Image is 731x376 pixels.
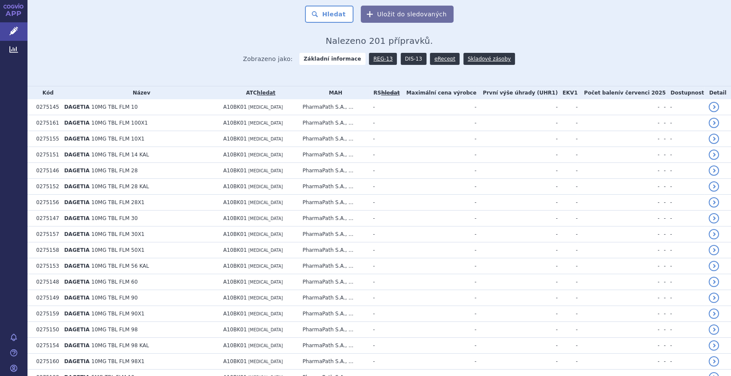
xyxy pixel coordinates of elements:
[666,306,704,322] td: -
[558,211,578,226] td: -
[709,229,719,239] a: detail
[578,179,660,195] td: -
[578,226,660,242] td: -
[32,274,60,290] td: 0275148
[298,322,369,338] td: PharmaPath S.A., ...
[666,338,704,354] td: -
[709,118,719,128] a: detail
[257,90,275,96] a: hledat
[578,306,660,322] td: -
[91,247,145,253] span: 10MG TBL FLM 50X1
[248,137,283,141] span: [MEDICAL_DATA]
[620,90,666,96] span: v červenci 2025
[369,274,400,290] td: -
[476,163,557,179] td: -
[248,121,283,125] span: [MEDICAL_DATA]
[223,215,247,221] span: A10BK01
[369,195,400,211] td: -
[666,179,704,195] td: -
[578,258,660,274] td: -
[476,226,557,242] td: -
[578,131,660,147] td: -
[476,86,557,99] th: První výše úhrady (UHR1)
[558,274,578,290] td: -
[223,152,247,158] span: A10BK01
[709,197,719,208] a: detail
[709,293,719,303] a: detail
[369,53,397,65] a: REG-13
[558,195,578,211] td: -
[64,199,89,205] span: DAGETIA
[476,211,557,226] td: -
[369,131,400,147] td: -
[369,179,400,195] td: -
[298,354,369,370] td: PharmaPath S.A., ...
[476,354,557,370] td: -
[400,99,476,115] td: -
[400,306,476,322] td: -
[666,131,704,147] td: -
[709,165,719,176] a: detail
[298,86,369,99] th: MAH
[558,99,578,115] td: -
[223,279,247,285] span: A10BK01
[64,311,89,317] span: DAGETIA
[64,263,89,269] span: DAGETIA
[476,258,557,274] td: -
[709,245,719,255] a: detail
[659,179,666,195] td: -
[400,179,476,195] td: -
[223,120,247,126] span: A10BK01
[91,152,149,158] span: 10MG TBL FLM 14 KAL
[223,104,247,110] span: A10BK01
[223,136,247,142] span: A10BK01
[223,358,247,364] span: A10BK01
[578,163,660,179] td: -
[298,211,369,226] td: PharmaPath S.A., ...
[709,277,719,287] a: detail
[476,195,557,211] td: -
[476,306,557,322] td: -
[558,179,578,195] td: -
[558,131,578,147] td: -
[91,215,138,221] span: 10MG TBL FLM 30
[64,104,89,110] span: DAGETIA
[32,179,60,195] td: 0275152
[704,86,731,99] th: Detail
[558,163,578,179] td: -
[361,6,454,23] button: Uložit do sledovaných
[32,338,60,354] td: 0275154
[64,295,89,301] span: DAGETIA
[223,199,247,205] span: A10BK01
[32,86,60,99] th: Kód
[659,242,666,258] td: -
[558,290,578,306] td: -
[223,311,247,317] span: A10BK01
[64,183,89,190] span: DAGETIA
[476,242,557,258] td: -
[369,322,400,338] td: -
[401,53,426,65] a: DIS-13
[298,179,369,195] td: PharmaPath S.A., ...
[248,312,283,316] span: [MEDICAL_DATA]
[400,195,476,211] td: -
[666,211,704,226] td: -
[369,147,400,163] td: -
[578,338,660,354] td: -
[558,147,578,163] td: -
[32,163,60,179] td: 0275146
[558,322,578,338] td: -
[659,163,666,179] td: -
[64,279,89,285] span: DAGETIA
[578,115,660,131] td: -
[400,115,476,131] td: -
[243,53,293,65] span: Zobrazeno jako:
[369,211,400,226] td: -
[659,226,666,242] td: -
[298,258,369,274] td: PharmaPath S.A., ...
[64,136,89,142] span: DAGETIA
[666,86,704,99] th: Dostupnost
[369,242,400,258] td: -
[32,195,60,211] td: 0275156
[659,195,666,211] td: -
